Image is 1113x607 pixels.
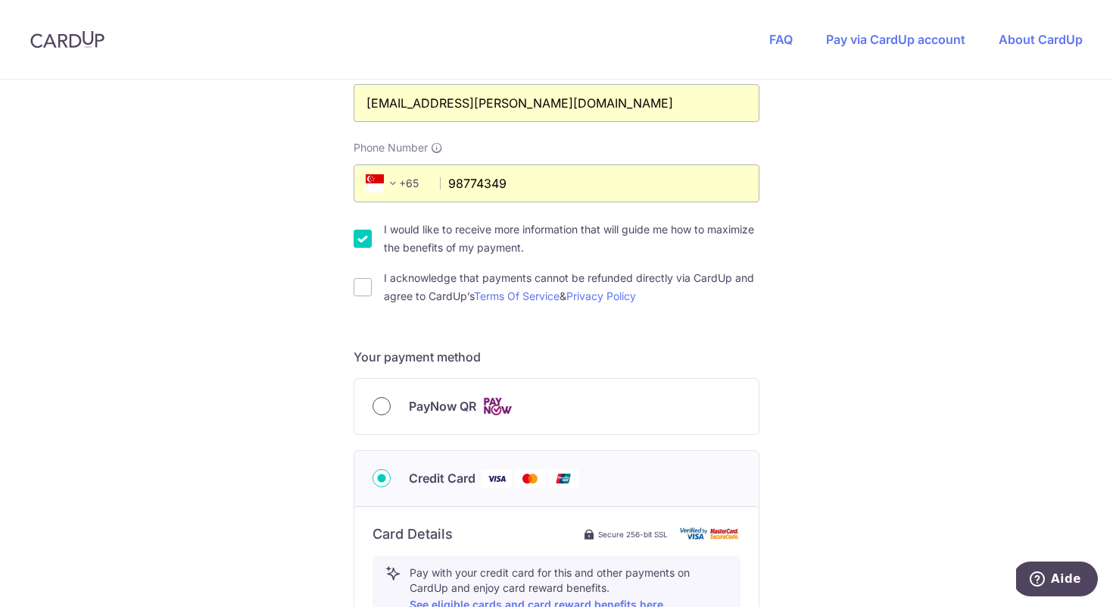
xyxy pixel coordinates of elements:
span: PayNow QR [409,397,476,415]
a: About CardUp [999,32,1083,47]
input: Email address [354,84,759,122]
img: Mastercard [515,469,545,488]
img: Cards logo [482,397,513,416]
div: PayNow QR Cards logo [373,397,740,416]
iframe: Ouvre un widget dans lequel vous pouvez trouver plus d’informations [1016,562,1098,599]
span: Phone Number [354,140,428,155]
h6: Card Details [373,525,453,543]
img: card secure [680,527,740,540]
span: +65 [361,174,429,192]
label: I would like to receive more information that will guide me how to maximize the benefits of my pa... [384,221,759,257]
a: Terms Of Service [474,289,560,302]
img: Visa [482,469,512,488]
div: Credit Card Visa Mastercard Union Pay [373,469,740,488]
a: Pay via CardUp account [826,32,965,47]
span: Credit Card [409,469,475,487]
a: FAQ [769,32,793,47]
label: I acknowledge that payments cannot be refunded directly via CardUp and agree to CardUp’s & [384,269,759,305]
img: CardUp [30,30,104,48]
span: Secure 256-bit SSL [598,528,668,540]
a: Privacy Policy [566,289,636,302]
img: Union Pay [548,469,578,488]
h5: Your payment method [354,348,759,366]
span: +65 [366,174,402,192]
